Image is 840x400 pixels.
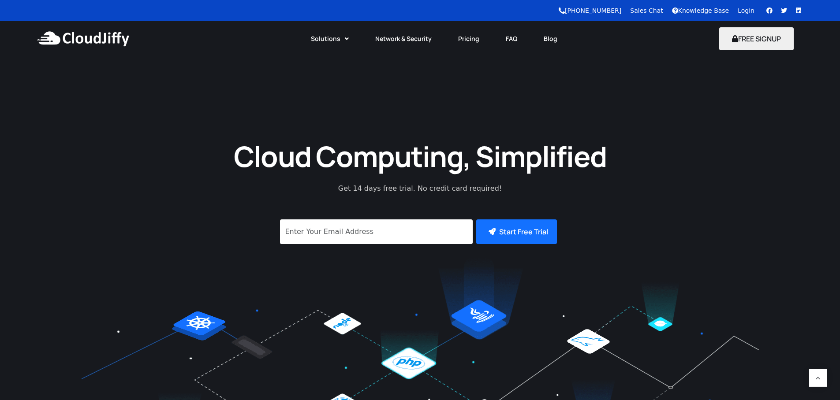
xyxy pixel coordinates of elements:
[493,29,530,48] a: FAQ
[299,183,541,194] p: Get 14 days free trial. No credit card required!
[630,7,663,14] a: Sales Chat
[719,34,794,44] a: FREE SIGNUP
[559,7,621,14] a: [PHONE_NUMBER]
[672,7,729,14] a: Knowledge Base
[298,29,362,48] a: Solutions
[476,219,557,244] button: Start Free Trial
[530,29,571,48] a: Blog
[280,219,473,244] input: Enter Your Email Address
[738,7,754,14] a: Login
[222,138,619,174] h1: Cloud Computing, Simplified
[362,29,445,48] a: Network & Security
[445,29,493,48] a: Pricing
[719,27,794,50] button: FREE SIGNUP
